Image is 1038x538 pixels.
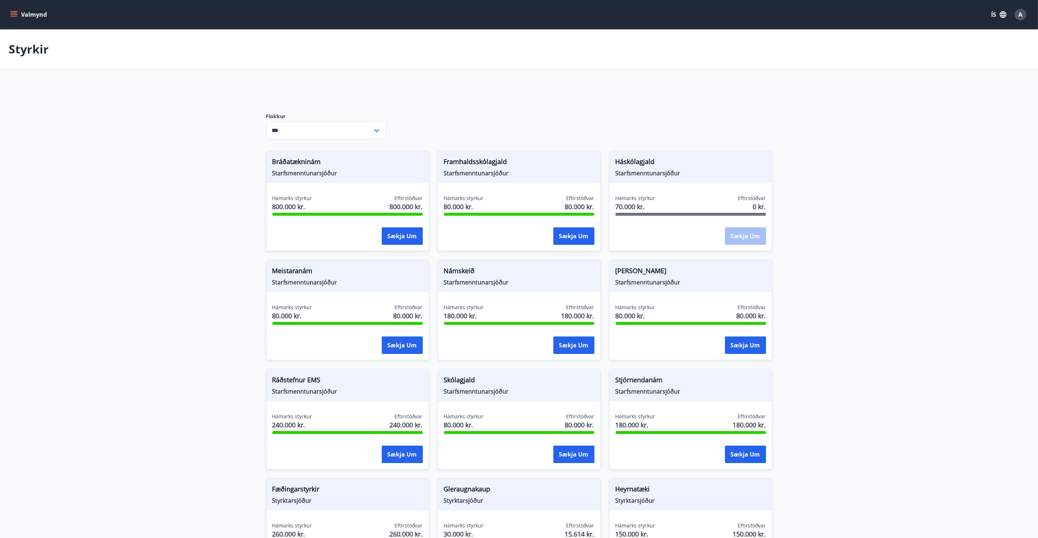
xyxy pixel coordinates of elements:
button: menu [9,8,50,21]
button: Sækja um [382,446,423,463]
span: Starfsmenntunarsjóður [444,169,594,177]
span: A [1019,11,1023,19]
span: 800.000 kr. [272,202,312,211]
span: 80.000 kr. [616,311,656,320]
span: 80.000 kr. [272,311,312,320]
span: Gleraugnakaup [444,484,594,497]
span: Eftirstöðvar [395,304,423,311]
span: Eftirstöðvar [566,195,594,202]
span: Styrktarsjóður [272,497,423,505]
span: Meistaranám [272,266,423,278]
span: Starfsmenntunarsjóður [616,387,766,395]
span: Eftirstöðvar [566,522,594,529]
span: Ráðstefnur EMS [272,375,423,387]
span: Eftirstöðvar [566,304,594,311]
span: Hámarks styrkur [272,304,312,311]
span: 180.000 kr. [561,311,594,320]
span: Hámarks styrkur [272,195,312,202]
button: A [1012,6,1029,23]
span: 80.000 kr. [444,202,484,211]
span: Starfsmenntunarsjóður [272,387,423,395]
span: 180.000 kr. [616,420,656,430]
span: Eftirstöðvar [395,195,423,202]
label: Flokkur [266,113,386,120]
span: Hámarks styrkur [444,413,484,420]
button: Sækja um [725,336,766,354]
span: Starfsmenntunarsjóður [616,278,766,286]
button: Sækja um [553,227,594,245]
span: 240.000 kr. [390,420,423,430]
span: Heyrnatæki [616,484,766,497]
span: Hámarks styrkur [616,195,656,202]
span: 80.000 kr. [737,311,766,320]
span: Skólagjald [444,375,594,387]
button: Sækja um [553,446,594,463]
span: Eftirstöðvar [395,522,423,529]
button: Sækja um [725,446,766,463]
span: Eftirstöðvar [738,304,766,311]
span: 70.000 kr. [616,202,656,211]
span: Hámarks styrkur [272,413,312,420]
span: Hámarks styrkur [444,522,484,529]
button: ÍS [987,8,1010,21]
span: Hámarks styrkur [616,413,656,420]
span: Háskólagjald [616,157,766,169]
span: Starfsmenntunarsjóður [444,278,594,286]
span: 240.000 kr. [272,420,312,430]
span: Hámarks styrkur [616,522,656,529]
span: Hámarks styrkur [444,195,484,202]
span: Styrktarsjóður [616,497,766,505]
span: 180.000 kr. [733,420,766,430]
span: 80.000 kr. [565,420,594,430]
span: Hámarks styrkur [272,522,312,529]
span: Eftirstöðvar [738,195,766,202]
span: 80.000 kr. [393,311,423,320]
span: 180.000 kr. [444,311,484,320]
span: Starfsmenntunarsjóður [272,278,423,286]
span: Eftirstöðvar [566,413,594,420]
span: Starfsmenntunarsjóður [444,387,594,395]
span: 800.000 kr. [390,202,423,211]
span: Bráðatækninám [272,157,423,169]
span: 80.000 kr. [565,202,594,211]
button: Sækja um [382,227,423,245]
span: Starfsmenntunarsjóður [616,169,766,177]
span: Framhaldsskólagjald [444,157,594,169]
span: 0 kr. [753,202,766,211]
span: Eftirstöðvar [395,413,423,420]
span: [PERSON_NAME] [616,266,766,278]
span: 80.000 kr. [444,420,484,430]
span: Styrktarsjóður [444,497,594,505]
span: Hámarks styrkur [444,304,484,311]
button: Sækja um [382,336,423,354]
span: Hámarks styrkur [616,304,656,311]
button: Sækja um [553,336,594,354]
span: Starfsmenntunarsjóður [272,169,423,177]
span: Námskeið [444,266,594,278]
span: Fæðingarstyrkir [272,484,423,497]
p: Styrkir [9,41,49,57]
span: Stjórnendanám [616,375,766,387]
span: Eftirstöðvar [738,413,766,420]
span: Eftirstöðvar [738,522,766,529]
